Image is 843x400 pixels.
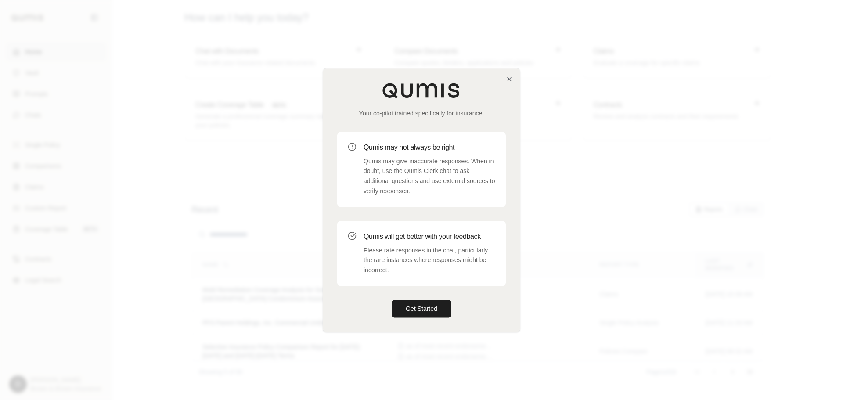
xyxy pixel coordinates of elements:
[392,300,451,317] button: Get Started
[337,109,506,118] p: Your co-pilot trained specifically for insurance.
[364,142,495,153] h3: Qumis may not always be right
[382,83,461,98] img: Qumis Logo
[364,156,495,196] p: Qumis may give inaccurate responses. When in doubt, use the Qumis Clerk chat to ask additional qu...
[364,245,495,275] p: Please rate responses in the chat, particularly the rare instances where responses might be incor...
[364,231,495,242] h3: Qumis will get better with your feedback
